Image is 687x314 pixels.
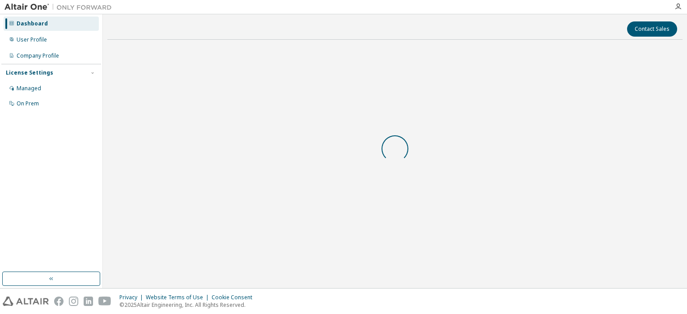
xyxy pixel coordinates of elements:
[17,85,41,92] div: Managed
[212,294,258,301] div: Cookie Consent
[4,3,116,12] img: Altair One
[17,36,47,43] div: User Profile
[98,297,111,306] img: youtube.svg
[17,52,59,59] div: Company Profile
[146,294,212,301] div: Website Terms of Use
[17,100,39,107] div: On Prem
[119,301,258,309] p: © 2025 Altair Engineering, Inc. All Rights Reserved.
[17,20,48,27] div: Dashboard
[627,21,677,37] button: Contact Sales
[119,294,146,301] div: Privacy
[54,297,64,306] img: facebook.svg
[69,297,78,306] img: instagram.svg
[84,297,93,306] img: linkedin.svg
[6,69,53,76] div: License Settings
[3,297,49,306] img: altair_logo.svg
